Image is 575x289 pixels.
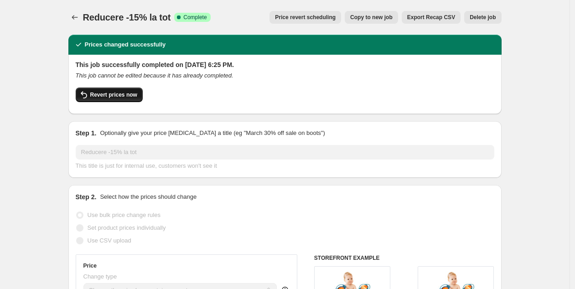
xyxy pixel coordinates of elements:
[76,88,143,102] button: Revert prices now
[76,145,494,160] input: 30% off holiday sale
[68,11,81,24] button: Price change jobs
[76,192,97,201] h2: Step 2.
[407,14,455,21] span: Export Recap CSV
[88,237,131,244] span: Use CSV upload
[350,14,393,21] span: Copy to new job
[83,273,117,280] span: Change type
[100,129,325,138] p: Optionally give your price [MEDICAL_DATA] a title (eg "March 30% off sale on boots")
[85,40,166,49] h2: Prices changed successfully
[314,254,494,262] h6: STOREFRONT EXAMPLE
[88,224,166,231] span: Set product prices individually
[470,14,496,21] span: Delete job
[76,72,233,79] i: This job cannot be edited because it has already completed.
[183,14,207,21] span: Complete
[76,129,97,138] h2: Step 1.
[269,11,341,24] button: Price revert scheduling
[275,14,336,21] span: Price revert scheduling
[83,262,97,269] h3: Price
[76,162,217,169] span: This title is just for internal use, customers won't see it
[402,11,461,24] button: Export Recap CSV
[88,212,161,218] span: Use bulk price change rules
[76,60,494,69] h2: This job successfully completed on [DATE] 6:25 PM.
[100,192,197,201] p: Select how the prices should change
[464,11,501,24] button: Delete job
[345,11,398,24] button: Copy to new job
[90,91,137,98] span: Revert prices now
[83,12,171,22] span: Reducere -15% la tot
